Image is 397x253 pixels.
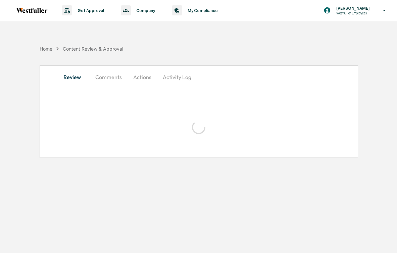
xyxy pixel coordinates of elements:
[40,46,52,52] div: Home
[182,8,221,13] p: My Compliance
[90,69,127,85] button: Comments
[127,69,157,85] button: Actions
[157,69,197,85] button: Activity Log
[16,8,48,13] img: logo
[131,8,158,13] p: Company
[63,46,123,52] div: Content Review & Approval
[331,11,373,15] p: Westfuller Employees
[60,69,90,85] button: Review
[72,8,107,13] p: Get Approval
[331,6,373,11] p: [PERSON_NAME]
[60,69,338,85] div: secondary tabs example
